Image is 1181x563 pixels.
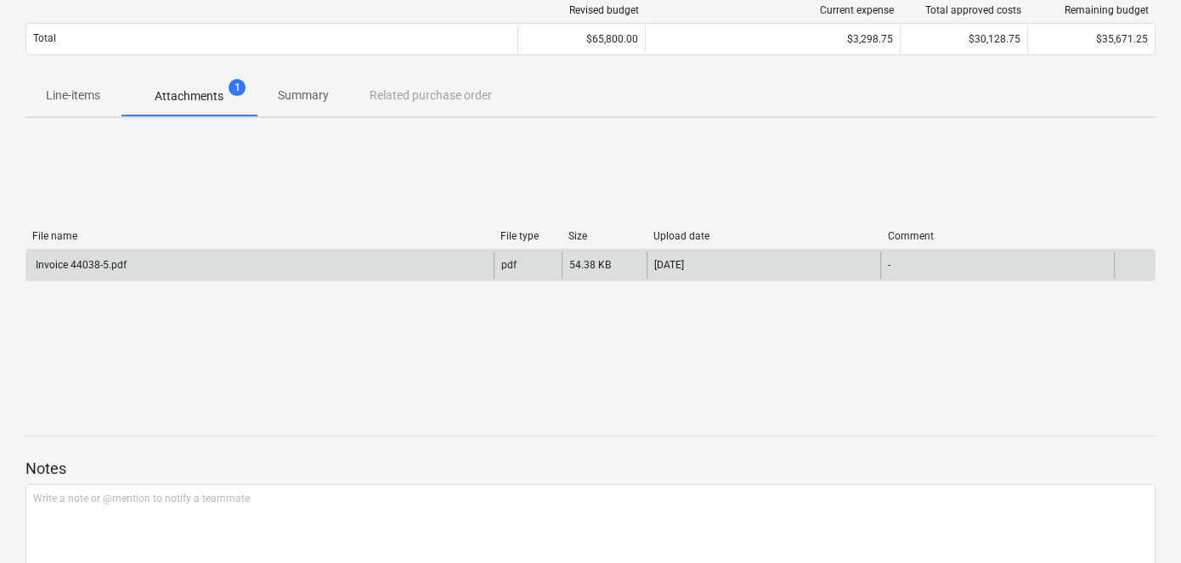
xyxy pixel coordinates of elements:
span: $35,671.25 [1096,33,1148,45]
p: Summary [278,87,329,104]
span: 1 [229,79,246,96]
p: Attachments [155,87,223,105]
p: Notes [25,459,1156,479]
div: [DATE] [654,259,684,271]
div: - [888,259,890,271]
p: Line-items [46,87,100,104]
div: Comment [888,230,1109,242]
div: Revised budget [525,4,639,16]
p: Total [33,31,56,46]
div: File name [32,230,487,242]
div: $30,128.75 [900,25,1027,53]
div: Invoice 44038-5.pdf [33,259,127,271]
div: $3,298.75 [653,33,893,45]
div: Total approved costs [907,4,1021,16]
div: Upload date [653,230,874,242]
div: $65,800.00 [517,25,645,53]
div: pdf [501,259,517,271]
div: Size [568,230,640,242]
div: 54.38 KB [569,259,611,271]
div: File type [500,230,555,242]
div: Remaining budget [1035,4,1149,16]
div: Current expense [653,4,894,16]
